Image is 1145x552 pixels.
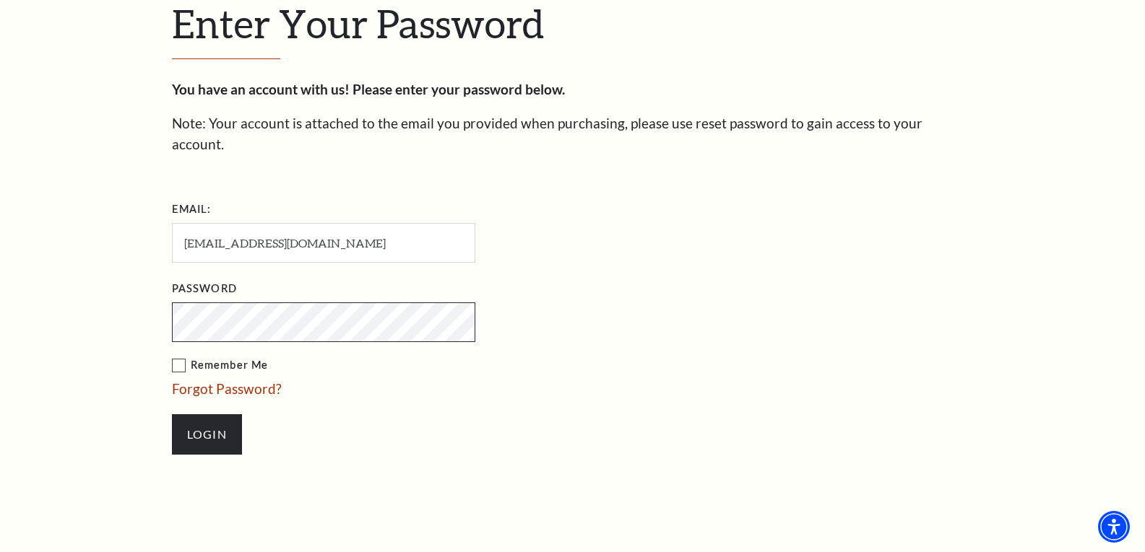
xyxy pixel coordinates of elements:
[172,81,350,97] strong: You have an account with us!
[172,280,237,298] label: Password
[172,414,242,455] input: Submit button
[353,81,565,97] strong: Please enter your password below.
[1098,511,1130,543] div: Accessibility Menu
[172,380,282,397] a: Forgot Password?
[172,356,620,374] label: Remember Me
[172,223,475,263] input: Required
[172,113,974,154] p: Note: Your account is attached to the email you provided when purchasing, please use reset passwo...
[172,201,212,219] label: Email:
